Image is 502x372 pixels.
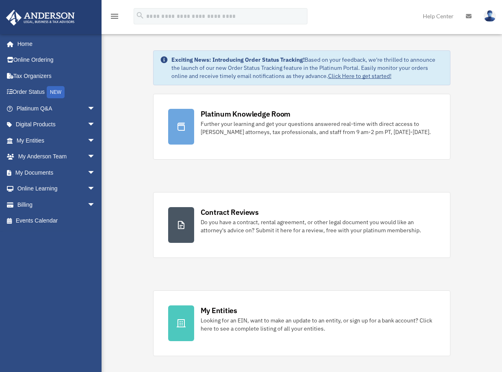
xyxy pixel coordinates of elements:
[201,218,436,234] div: Do you have a contract, rental agreement, or other legal document you would like an attorney's ad...
[201,207,259,217] div: Contract Reviews
[6,181,108,197] a: Online Learningarrow_drop_down
[87,181,104,197] span: arrow_drop_down
[6,132,108,149] a: My Entitiesarrow_drop_down
[328,72,392,80] a: Click Here to get started!
[110,11,119,21] i: menu
[6,213,108,229] a: Events Calendar
[110,14,119,21] a: menu
[136,11,145,20] i: search
[87,164,104,181] span: arrow_drop_down
[153,94,451,160] a: Platinum Knowledge Room Further your learning and get your questions answered real-time with dire...
[6,68,108,84] a: Tax Organizers
[153,192,451,258] a: Contract Reviews Do you have a contract, rental agreement, or other legal document you would like...
[6,36,104,52] a: Home
[484,10,496,22] img: User Pic
[87,149,104,165] span: arrow_drop_down
[87,132,104,149] span: arrow_drop_down
[47,86,65,98] div: NEW
[6,149,108,165] a: My Anderson Teamarrow_drop_down
[6,117,108,133] a: Digital Productsarrow_drop_down
[201,316,436,333] div: Looking for an EIN, want to make an update to an entity, or sign up for a bank account? Click her...
[201,120,436,136] div: Further your learning and get your questions answered real-time with direct access to [PERSON_NAM...
[6,52,108,68] a: Online Ordering
[153,290,451,356] a: My Entities Looking for an EIN, want to make an update to an entity, or sign up for a bank accoun...
[6,197,108,213] a: Billingarrow_drop_down
[171,56,444,80] div: Based on your feedback, we're thrilled to announce the launch of our new Order Status Tracking fe...
[171,56,305,63] strong: Exciting News: Introducing Order Status Tracking!
[6,84,108,101] a: Order StatusNEW
[87,197,104,213] span: arrow_drop_down
[201,305,237,316] div: My Entities
[87,117,104,133] span: arrow_drop_down
[87,100,104,117] span: arrow_drop_down
[4,10,77,26] img: Anderson Advisors Platinum Portal
[6,164,108,181] a: My Documentsarrow_drop_down
[6,100,108,117] a: Platinum Q&Aarrow_drop_down
[201,109,291,119] div: Platinum Knowledge Room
